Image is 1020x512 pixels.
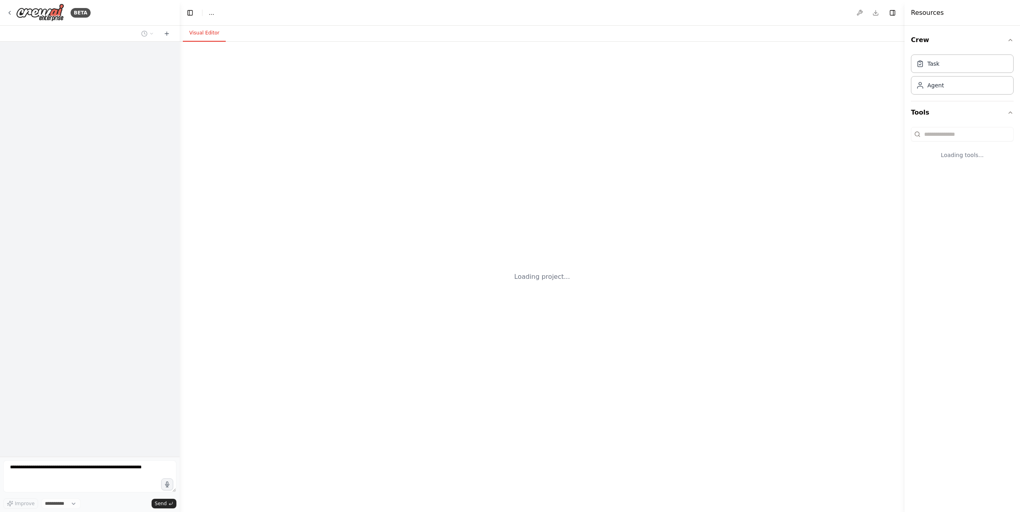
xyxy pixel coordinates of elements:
[138,29,157,38] button: Switch to previous chat
[209,9,214,17] nav: breadcrumb
[911,29,1014,51] button: Crew
[15,500,34,507] span: Improve
[152,499,176,508] button: Send
[161,478,173,490] button: Click to speak your automation idea
[911,8,944,18] h4: Resources
[887,7,898,18] button: Hide right sidebar
[16,4,64,22] img: Logo
[514,272,570,282] div: Loading project...
[209,9,214,17] span: ...
[184,7,196,18] button: Hide left sidebar
[155,500,167,507] span: Send
[911,101,1014,124] button: Tools
[160,29,173,38] button: Start a new chat
[3,498,38,509] button: Improve
[927,60,939,68] div: Task
[911,145,1014,165] div: Loading tools...
[183,25,226,42] button: Visual Editor
[911,51,1014,101] div: Crew
[911,124,1014,172] div: Tools
[927,81,944,89] div: Agent
[71,8,91,18] div: BETA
